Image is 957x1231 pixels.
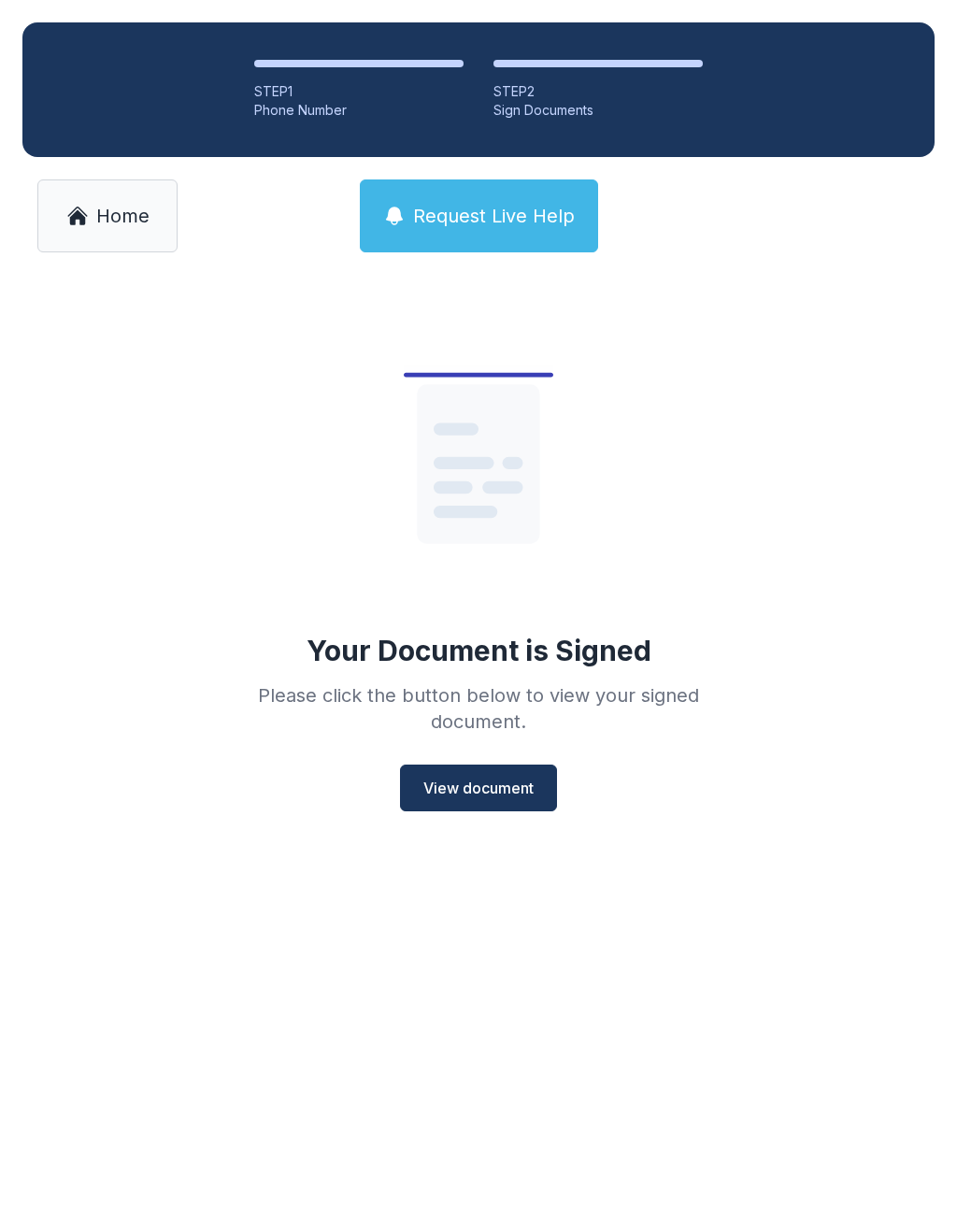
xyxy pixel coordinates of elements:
[254,101,464,120] div: Phone Number
[307,634,651,667] div: Your Document is Signed
[423,777,534,799] span: View document
[493,82,703,101] div: STEP 2
[413,203,575,229] span: Request Live Help
[209,682,748,735] div: Please click the button below to view your signed document.
[493,101,703,120] div: Sign Documents
[254,82,464,101] div: STEP 1
[96,203,150,229] span: Home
